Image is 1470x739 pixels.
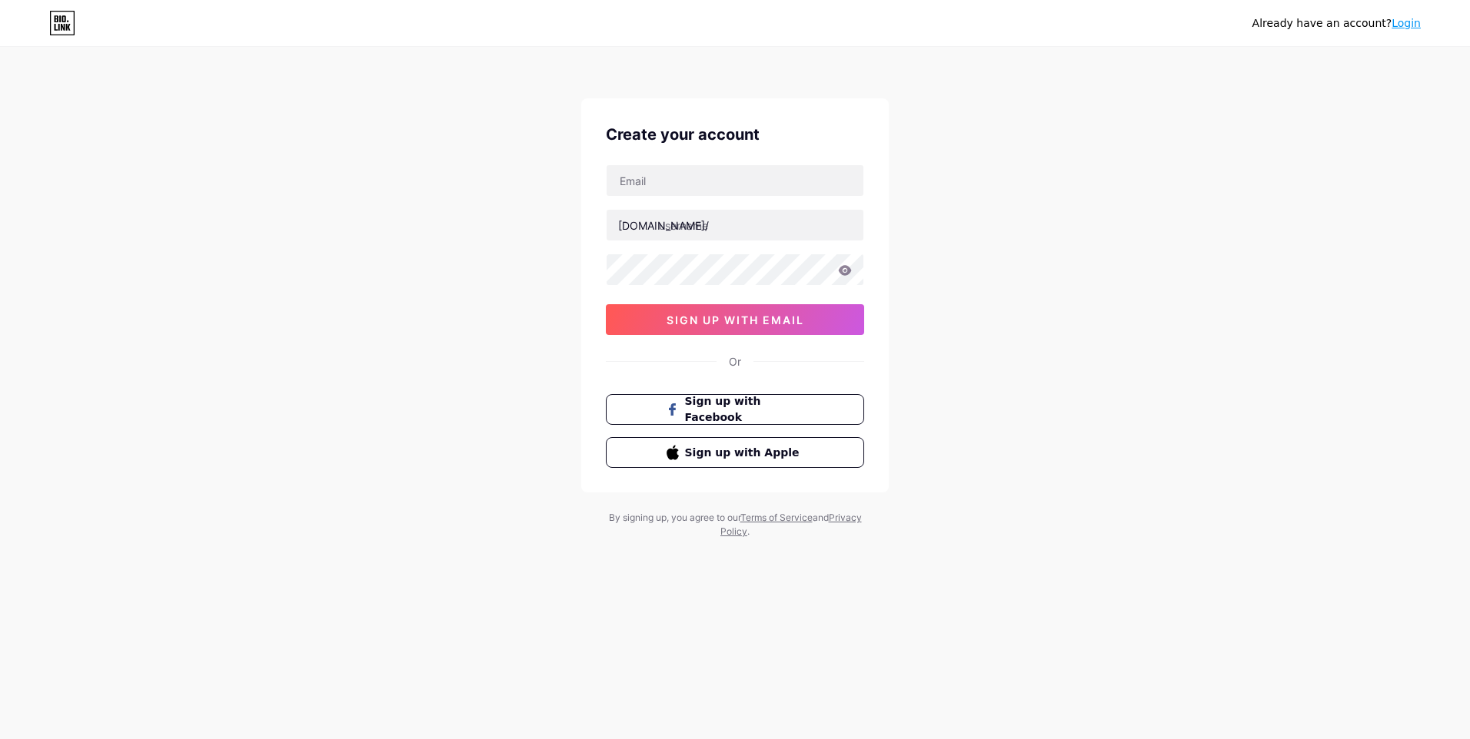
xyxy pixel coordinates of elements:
div: Or [729,353,741,369]
span: Sign up with Apple [685,445,804,461]
span: sign up with email [667,313,804,326]
button: Sign up with Facebook [606,394,864,425]
div: By signing up, you agree to our and . [604,511,866,539]
input: username [607,210,863,240]
input: Email [607,165,863,196]
span: Sign up with Facebook [685,393,804,426]
a: Login [1392,17,1421,29]
a: Terms of Service [740,512,813,523]
div: Create your account [606,123,864,146]
div: [DOMAIN_NAME]/ [618,217,709,234]
button: sign up with email [606,304,864,335]
button: Sign up with Apple [606,437,864,468]
div: Already have an account? [1252,15,1421,31]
